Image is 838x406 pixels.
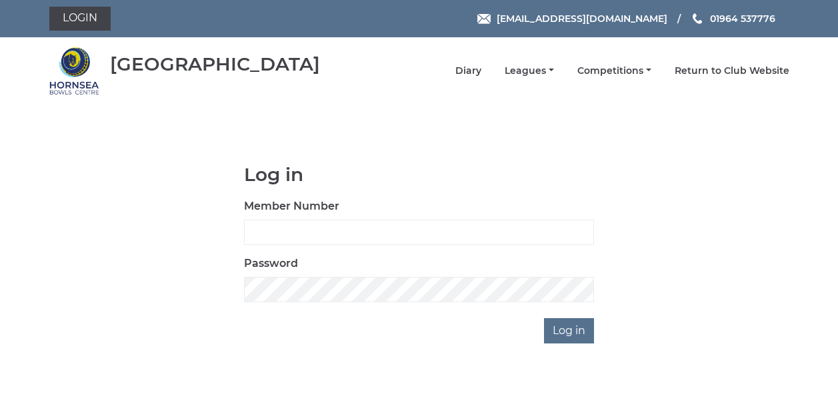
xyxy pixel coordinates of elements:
[544,318,594,343] input: Log in
[477,14,491,24] img: Email
[455,65,481,77] a: Diary
[577,65,651,77] a: Competitions
[244,256,298,272] label: Password
[244,198,339,214] label: Member Number
[505,65,554,77] a: Leagues
[710,13,775,25] span: 01964 537776
[110,54,320,75] div: [GEOGRAPHIC_DATA]
[477,11,667,26] a: Email [EMAIL_ADDRESS][DOMAIN_NAME]
[497,13,667,25] span: [EMAIL_ADDRESS][DOMAIN_NAME]
[693,13,702,24] img: Phone us
[49,46,99,96] img: Hornsea Bowls Centre
[49,7,111,31] a: Login
[244,164,594,185] h1: Log in
[691,11,775,26] a: Phone us 01964 537776
[675,65,789,77] a: Return to Club Website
